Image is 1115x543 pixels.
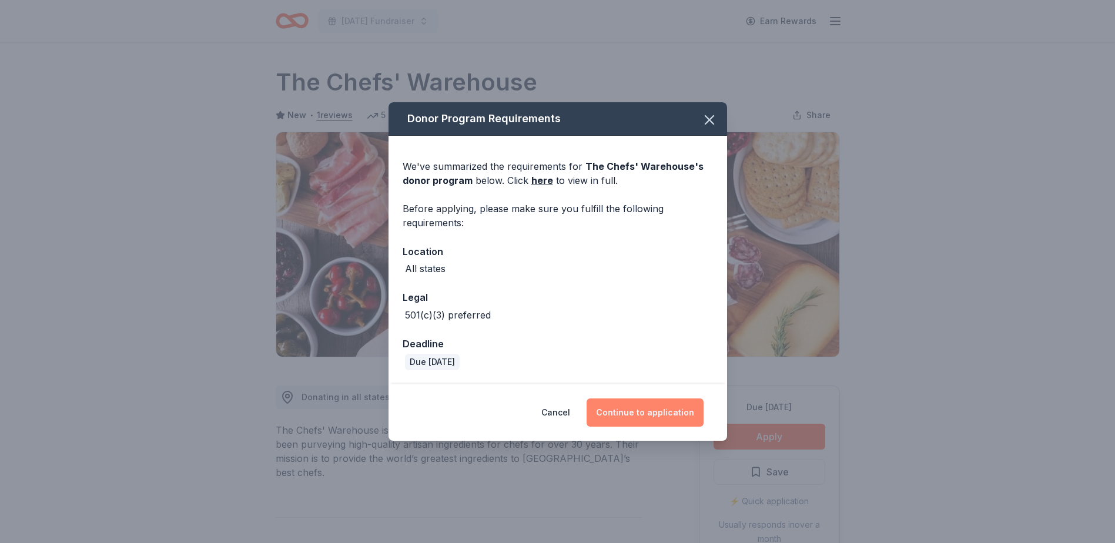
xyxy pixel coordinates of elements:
[405,354,460,370] div: Due [DATE]
[541,398,570,427] button: Cancel
[403,159,713,187] div: We've summarized the requirements for below. Click to view in full.
[389,102,727,136] div: Donor Program Requirements
[405,262,446,276] div: All states
[403,202,713,230] div: Before applying, please make sure you fulfill the following requirements:
[403,290,713,305] div: Legal
[403,244,713,259] div: Location
[531,173,553,187] a: here
[587,398,704,427] button: Continue to application
[403,336,713,351] div: Deadline
[405,308,491,322] div: 501(c)(3) preferred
